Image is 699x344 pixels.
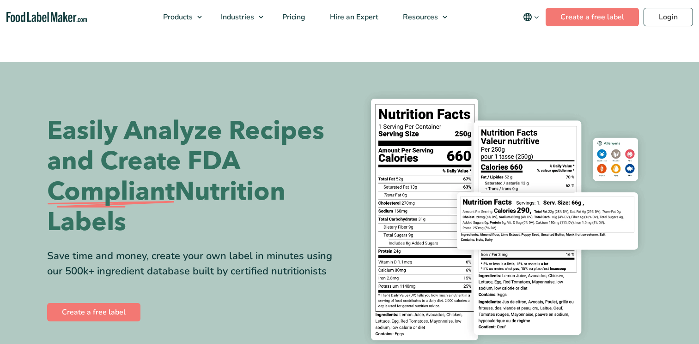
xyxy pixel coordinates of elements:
[47,249,343,279] div: Save time and money, create your own label in minutes using our 500k+ ingredient database built b...
[644,8,693,26] a: Login
[47,177,175,207] span: Compliant
[280,12,306,22] span: Pricing
[546,8,639,26] a: Create a free label
[327,12,379,22] span: Hire an Expert
[218,12,255,22] span: Industries
[160,12,194,22] span: Products
[47,303,140,321] a: Create a free label
[400,12,439,22] span: Resources
[47,116,343,237] h1: Easily Analyze Recipes and Create FDA Nutrition Labels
